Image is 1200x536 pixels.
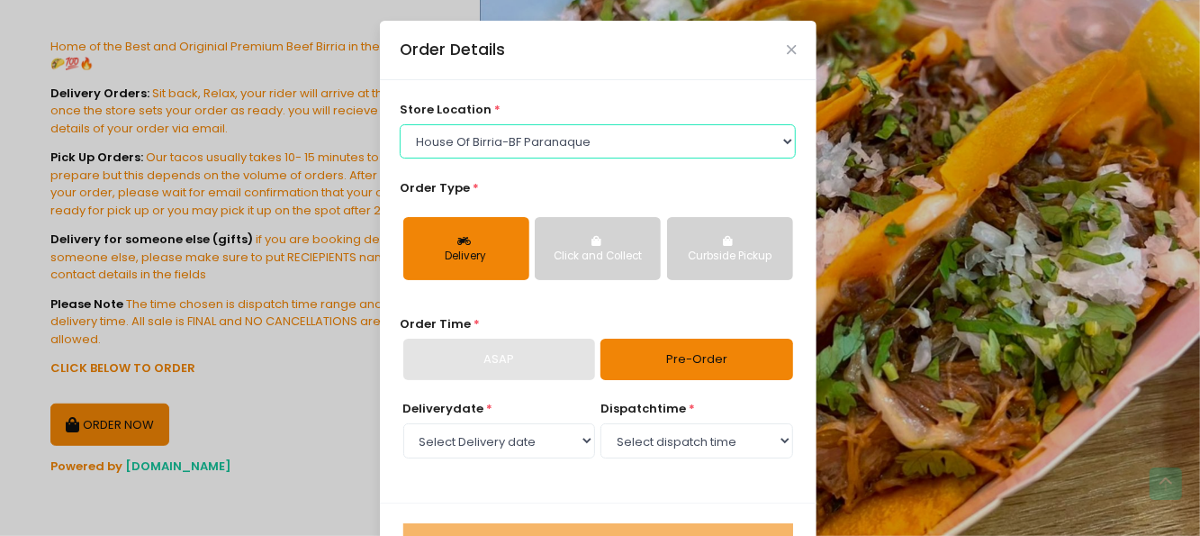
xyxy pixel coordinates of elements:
span: Delivery date [403,400,484,417]
div: Delivery [416,249,517,265]
span: store location [400,101,492,118]
a: Pre-Order [600,339,792,380]
div: Curbside Pickup [680,249,780,265]
button: Curbside Pickup [667,217,793,280]
span: Order Type [400,179,470,196]
button: Delivery [403,217,529,280]
div: Order Details [400,38,505,61]
div: Click and Collect [547,249,648,265]
button: Close [787,45,796,54]
span: Order Time [400,315,471,332]
span: dispatch time [600,400,686,417]
button: Click and Collect [535,217,661,280]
